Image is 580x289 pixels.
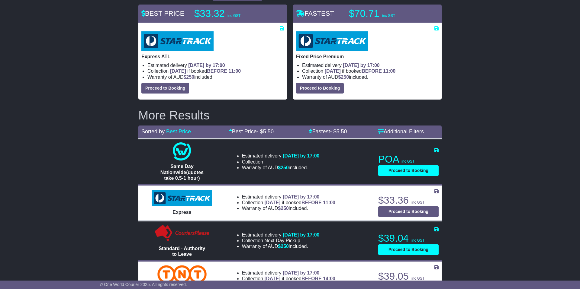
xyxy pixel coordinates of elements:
span: 250 [341,75,349,80]
span: - $ [330,129,347,135]
p: $70.71 [349,8,424,20]
button: Proceed to Booking [378,244,439,255]
span: $ [338,75,349,80]
h2: More Results [138,109,442,122]
span: if booked [170,68,241,74]
a: Fastest- $5.50 [309,129,347,135]
span: 11:00 [383,68,395,74]
li: Warranty of AUD included. [147,74,284,80]
li: Warranty of AUD included. [302,74,439,80]
span: [DATE] [170,68,186,74]
li: Warranty of AUD included. [242,165,320,170]
span: BEFORE [207,68,227,74]
span: 250 [281,206,289,211]
img: Couriers Please: Standard - Authority to Leave [153,224,211,243]
span: [DATE] by 17:00 [188,63,225,68]
span: inc GST [401,159,414,164]
span: FASTEST [296,10,334,17]
span: 11:00 [323,200,335,205]
li: Estimated delivery [242,194,335,200]
img: StarTrack: Express ATL [141,31,214,51]
button: Proceed to Booking [141,83,189,94]
li: Collection [147,68,284,74]
span: $ [278,206,289,211]
li: Estimated delivery [147,62,284,68]
span: inc GST [411,200,424,205]
span: 250 [281,244,289,249]
span: 11:00 [228,68,241,74]
span: 14:00 [323,276,335,281]
span: Same Day Nationwide(quotes take 0.5-1 hour) [160,164,204,180]
span: [DATE] by 17:00 [283,270,320,275]
span: BEFORE [301,276,322,281]
span: [DATE] [325,68,341,74]
span: Sorted by [141,129,165,135]
span: Standard - Authority to Leave [159,246,205,257]
li: Warranty of AUD included. [242,243,320,249]
p: Fixed Price Premium [296,54,439,59]
span: [DATE] by 17:00 [343,63,380,68]
a: Best Price- $5.50 [229,129,274,135]
li: Collection [242,159,320,165]
span: inc GST [411,276,424,281]
p: POA [378,153,439,165]
button: Proceed to Booking [378,206,439,217]
span: [DATE] [265,200,281,205]
span: $ [278,244,289,249]
li: Estimated delivery [302,62,439,68]
li: Estimated delivery [242,153,320,159]
span: inc GST [227,14,240,18]
p: $39.05 [378,270,439,282]
span: $ [278,165,289,170]
li: Collection [242,200,335,205]
span: if booked [325,68,395,74]
li: Estimated delivery [242,270,335,276]
span: if booked [265,200,335,205]
span: 5.50 [263,129,274,135]
p: $39.04 [378,232,439,244]
img: StarTrack: Fixed Price Premium [296,31,368,51]
span: Next Day Pickup [265,238,300,243]
span: © One World Courier 2025. All rights reserved. [100,282,187,287]
span: [DATE] by 17:00 [283,194,320,199]
span: BEFORE [301,200,322,205]
span: 250 [281,165,289,170]
li: Collection [242,238,320,243]
span: [DATE] by 17:00 [283,232,320,237]
a: Additional Filters [378,129,424,135]
span: 5.50 [337,129,347,135]
p: $33.32 [194,8,270,20]
li: Estimated delivery [242,232,320,238]
li: Collection [302,68,439,74]
button: Proceed to Booking [296,83,344,94]
img: TNT Domestic: Road Express [157,265,207,283]
span: - $ [257,129,274,135]
li: Warranty of AUD included. [242,205,335,211]
span: BEST PRICE [141,10,184,17]
span: if booked [265,276,335,281]
span: [DATE] by 17:00 [283,153,320,158]
span: inc GST [411,238,424,243]
button: Proceed to Booking [378,165,439,176]
span: inc GST [382,14,395,18]
p: Express ATL [141,54,284,59]
span: $ [183,75,194,80]
span: Express [172,210,191,215]
p: $33.36 [378,194,439,206]
span: BEFORE [362,68,382,74]
img: One World Courier: Same Day Nationwide(quotes take 0.5-1 hour) [173,142,191,160]
img: StarTrack: Express [152,190,212,206]
a: Best Price [166,129,191,135]
li: Collection [242,276,335,281]
span: 250 [186,75,194,80]
span: [DATE] [265,276,281,281]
